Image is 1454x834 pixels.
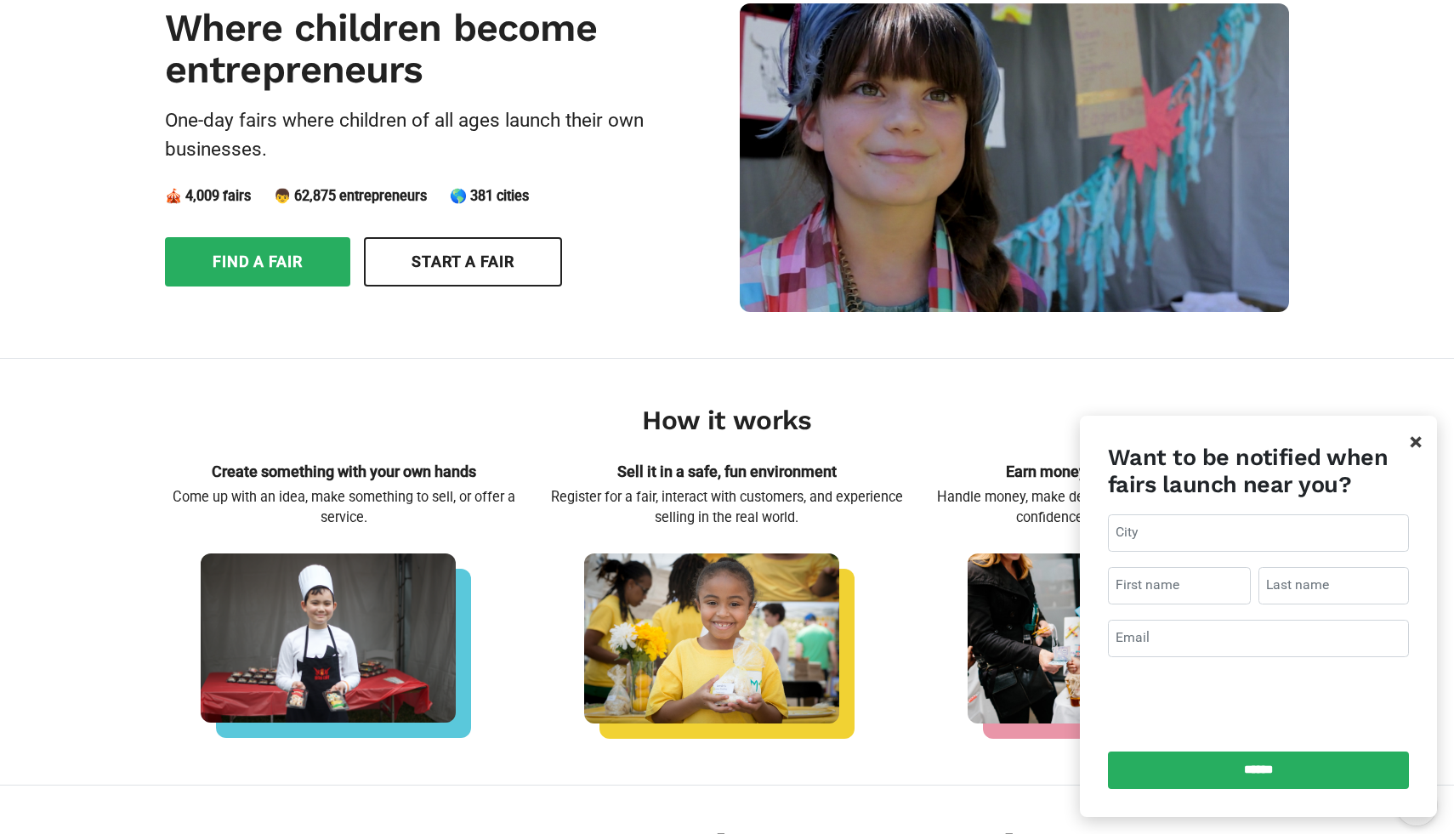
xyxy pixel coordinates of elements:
[185,188,219,204] span: 4,009
[470,188,493,204] span: 381
[548,487,906,529] p: Register for a fair, interact with customers, and experience selling in the real world.
[1129,672,1388,739] iframe: reCAPTCHA
[223,188,251,204] span: fairs
[201,553,456,723] img: home-businesses-7d10480c5196b55dc496c2b2e5203604e7c3da57af88d72a8dbbe86815821ffc.jpg
[165,237,350,287] a: Find a fair
[1108,444,1409,499] h3: Want to be notified when fairs launch near you?
[450,188,467,204] span: 🌎
[931,487,1289,529] p: Handle money, make decisions, solve problems, and gain confidence and business skills.
[931,460,1289,483] p: Earn money and learn by doing
[165,188,182,204] span: 🎪
[165,487,523,529] p: Come up with an idea, make something to sell, or offer a service.
[339,188,427,204] span: entrepreneurs
[165,7,714,91] h1: Where children become entrepreneurs
[294,188,336,204] span: 62,875
[274,188,291,204] span: 👦
[968,553,1223,723] img: home-experience-fbfbf47500295edefab56a1218fe3541d5c5b2a940b1e97f74cde554a222746f.jpg
[548,460,906,483] p: Sell it in a safe, fun environment
[165,460,523,483] p: Create something with your own hands
[165,405,1289,437] h2: How it works
[1410,428,1422,456] span: ×
[364,237,562,287] a: Start a fair
[497,188,529,204] span: cities
[165,106,714,164] div: One-day fairs where children of all ages launch their own businesses.
[584,553,839,723] img: home-communities-a993cc042b1b3e0589ccd4cdcc87c7d7544018c3cb7a7dfcf2890917cbc3bbde.jpg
